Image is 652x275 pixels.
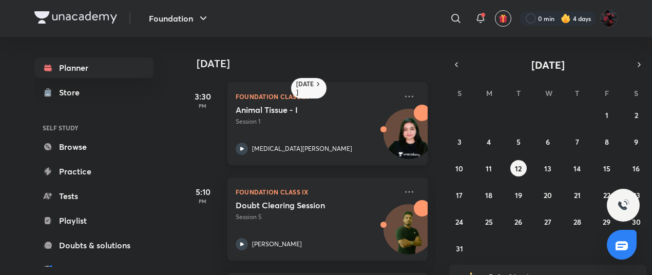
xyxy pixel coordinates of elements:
abbr: Monday [486,88,492,98]
abbr: August 5, 2025 [516,137,521,147]
abbr: August 8, 2025 [605,137,609,147]
p: [PERSON_NAME] [252,240,302,249]
span: [DATE] [531,58,565,72]
h6: [DATE] [296,80,314,96]
a: Browse [34,136,154,157]
button: August 12, 2025 [510,160,527,176]
abbr: August 13, 2025 [544,164,551,173]
button: avatar [495,10,511,27]
abbr: August 15, 2025 [603,164,610,173]
a: Practice [34,161,154,182]
img: streak [561,13,571,24]
abbr: August 18, 2025 [485,190,492,200]
button: August 24, 2025 [451,213,468,230]
img: Ananya [600,10,618,27]
h5: 3:30 [182,90,223,103]
button: August 22, 2025 [599,187,615,203]
abbr: August 16, 2025 [632,164,640,173]
button: August 25, 2025 [481,213,497,230]
button: August 18, 2025 [481,187,497,203]
abbr: August 20, 2025 [544,190,552,200]
p: Session 5 [236,212,397,222]
button: Foundation [143,8,216,29]
p: Foundation Class IX [236,90,397,103]
abbr: August 7, 2025 [576,137,579,147]
button: August 1, 2025 [599,107,615,123]
button: August 13, 2025 [540,160,556,176]
a: Doubts & solutions [34,235,154,256]
button: August 9, 2025 [628,133,644,150]
abbr: August 10, 2025 [455,164,463,173]
button: August 23, 2025 [628,187,644,203]
abbr: August 29, 2025 [603,217,610,227]
button: August 20, 2025 [540,187,556,203]
abbr: August 17, 2025 [456,190,463,200]
a: Company Logo [34,11,117,26]
h4: [DATE] [197,57,438,70]
abbr: August 25, 2025 [485,217,493,227]
abbr: August 12, 2025 [515,164,522,173]
button: August 30, 2025 [628,213,644,230]
button: August 19, 2025 [510,187,527,203]
abbr: August 30, 2025 [632,217,641,227]
abbr: Saturday [634,88,638,98]
abbr: Thursday [575,88,579,98]
button: August 10, 2025 [451,160,468,176]
h5: Doubt Clearing Session [236,200,363,210]
abbr: August 27, 2025 [544,217,551,227]
button: August 11, 2025 [481,160,497,176]
abbr: August 14, 2025 [573,164,581,173]
button: August 3, 2025 [451,133,468,150]
p: Session 1 [236,117,397,126]
abbr: August 2, 2025 [635,110,638,120]
h6: SELF STUDY [34,119,154,136]
button: August 8, 2025 [599,133,615,150]
button: August 16, 2025 [628,160,644,176]
img: ttu [617,199,629,211]
abbr: August 4, 2025 [487,137,491,147]
p: PM [182,198,223,204]
abbr: August 9, 2025 [634,137,638,147]
button: August 6, 2025 [540,133,556,150]
button: August 26, 2025 [510,213,527,230]
a: Playlist [34,210,154,231]
abbr: August 19, 2025 [515,190,522,200]
button: August 27, 2025 [540,213,556,230]
button: August 29, 2025 [599,213,615,230]
abbr: August 11, 2025 [486,164,492,173]
abbr: Friday [605,88,609,98]
abbr: August 28, 2025 [573,217,581,227]
p: Foundation Class IX [236,186,397,198]
img: Avatar [384,114,433,164]
abbr: August 3, 2025 [457,137,462,147]
a: Store [34,82,154,103]
abbr: August 22, 2025 [603,190,610,200]
img: avatar [498,14,508,23]
button: August 17, 2025 [451,187,468,203]
button: August 28, 2025 [569,213,585,230]
abbr: August 6, 2025 [546,137,550,147]
h5: Animal Tissue - I [236,105,363,115]
button: August 7, 2025 [569,133,585,150]
button: August 4, 2025 [481,133,497,150]
button: [DATE] [464,57,632,72]
abbr: August 31, 2025 [456,244,463,253]
button: August 31, 2025 [451,240,468,257]
p: [MEDICAL_DATA][PERSON_NAME] [252,144,352,153]
div: Store [59,86,86,99]
h5: 5:10 [182,186,223,198]
p: PM [182,103,223,109]
button: August 21, 2025 [569,187,585,203]
button: August 14, 2025 [569,160,585,176]
button: August 15, 2025 [599,160,615,176]
img: Avatar [384,210,433,259]
abbr: August 23, 2025 [632,190,640,200]
abbr: Wednesday [545,88,552,98]
a: Planner [34,57,154,78]
abbr: August 21, 2025 [574,190,581,200]
abbr: Sunday [457,88,462,98]
abbr: August 24, 2025 [455,217,463,227]
button: August 2, 2025 [628,107,644,123]
abbr: August 26, 2025 [514,217,522,227]
img: Company Logo [34,11,117,24]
